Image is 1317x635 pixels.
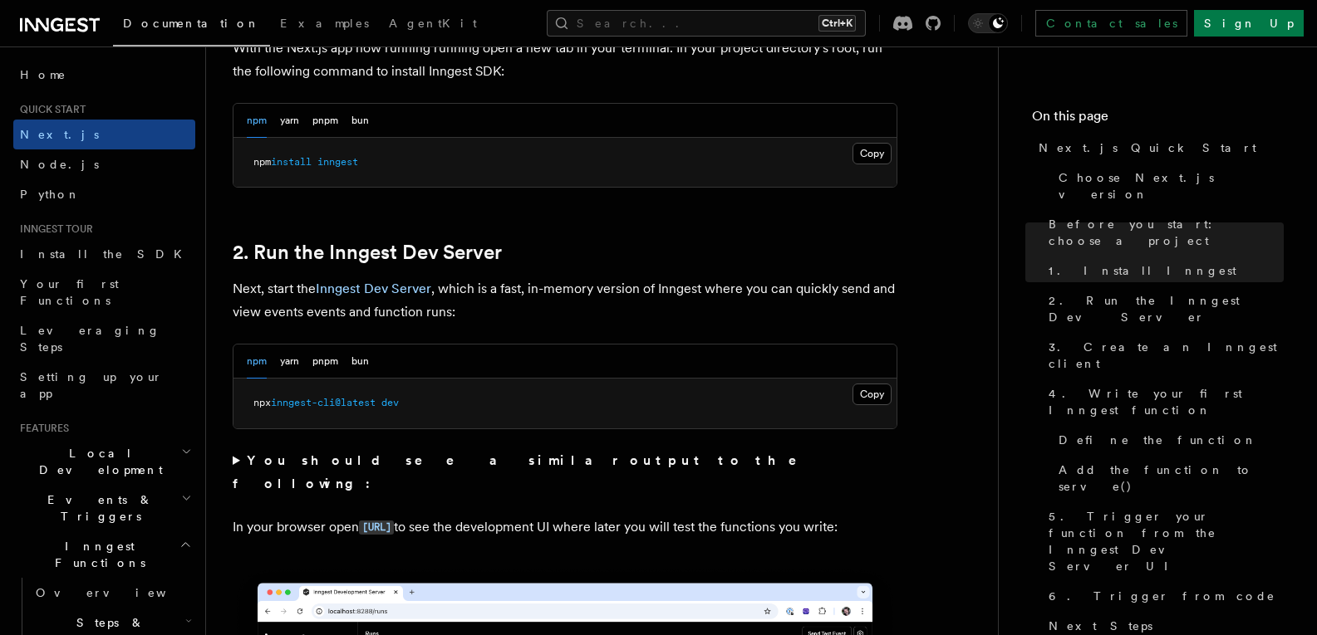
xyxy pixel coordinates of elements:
a: Documentation [113,5,270,46]
a: Choose Next.js version [1052,163,1284,209]
a: Node.js [13,149,195,179]
a: Define the function [1052,425,1284,455]
span: Python [20,188,81,201]
span: Define the function [1059,432,1257,448]
a: Contact sales [1035,10,1187,37]
button: bun [351,104,369,138]
span: Events & Triggers [13,491,181,525]
span: Leveraging Steps [20,324,160,354]
code: [URL] [359,520,394,535]
a: 6. Trigger from code [1042,581,1284,611]
a: Python [13,179,195,209]
span: dev [381,397,399,408]
a: Before you start: choose a project [1042,209,1284,256]
a: Next.js [13,120,195,149]
button: yarn [280,104,299,138]
a: 1. Install Inngest [1042,256,1284,286]
span: npx [253,397,271,408]
a: Setting up your app [13,362,195,408]
span: Install the SDK [20,247,192,261]
span: Quick start [13,103,86,116]
a: 4. Write your first Inngest function [1042,379,1284,425]
strong: You should see a similar output to the following: [233,452,820,491]
a: 2. Run the Inngest Dev Server [233,241,502,264]
span: 4. Write your first Inngest function [1049,385,1284,418]
span: AgentKit [389,17,477,30]
span: Examples [280,17,369,30]
button: Toggle dark mode [968,13,1008,33]
button: Search...Ctrl+K [547,10,866,37]
span: install [271,156,312,168]
p: Next, start the , which is a fast, in-memory version of Inngest where you can quickly send and vi... [233,277,897,324]
p: In your browser open to see the development UI where later you will test the functions you write: [233,515,897,540]
span: Before you start: choose a project [1049,216,1284,249]
a: Add the function to serve() [1052,455,1284,501]
kbd: Ctrl+K [818,15,856,32]
a: Your first Functions [13,269,195,315]
span: npm [253,156,271,168]
span: 5. Trigger your function from the Inngest Dev Server UI [1049,508,1284,574]
button: yarn [280,344,299,379]
span: Node.js [20,158,99,171]
span: Next.js [20,128,99,141]
button: Copy [853,383,892,405]
span: 3. Create an Inngest client [1049,339,1284,372]
a: Sign Up [1194,10,1304,37]
button: npm [247,344,267,379]
span: Next.js Quick Start [1039,139,1256,156]
a: 3. Create an Inngest client [1042,332,1284,379]
button: pnpm [312,104,338,138]
summary: You should see a similar output to the following: [233,449,897,496]
a: Leveraging Steps [13,315,195,362]
span: inngest [317,156,358,168]
span: 6. Trigger from code [1049,588,1275,604]
a: AgentKit [379,5,487,45]
button: Events & Triggers [13,485,195,531]
span: Features [13,422,69,435]
span: Home [20,66,66,83]
span: Add the function to serve() [1059,462,1284,495]
span: Next Steps [1049,618,1152,634]
span: Local Development [13,445,181,478]
button: Copy [853,143,892,164]
h4: On this page [1032,106,1284,133]
a: Next.js Quick Start [1032,133,1284,163]
span: Choose Next.js version [1059,169,1284,203]
button: pnpm [312,344,338,379]
button: Local Development [13,438,195,485]
button: Inngest Functions [13,531,195,578]
a: 2. Run the Inngest Dev Server [1042,286,1284,332]
span: Overview [36,586,207,599]
span: Inngest Functions [13,538,179,571]
a: Install the SDK [13,239,195,269]
a: Inngest Dev Server [316,281,431,296]
span: Documentation [123,17,260,30]
span: Inngest tour [13,222,93,236]
a: 5. Trigger your function from the Inngest Dev Server UI [1042,501,1284,581]
span: inngest-cli@latest [271,397,376,408]
span: Your first Functions [20,277,119,307]
span: Setting up your app [20,370,163,400]
a: Home [13,60,195,90]
span: 1. Install Inngest [1049,262,1236,279]
a: [URL] [359,519,394,535]
p: With the Next.js app now running running open a new tab in your terminal. In your project directo... [233,37,897,83]
span: 2. Run the Inngest Dev Server [1049,292,1284,325]
a: Overview [29,578,195,608]
button: bun [351,344,369,379]
a: Examples [270,5,379,45]
button: npm [247,104,267,138]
